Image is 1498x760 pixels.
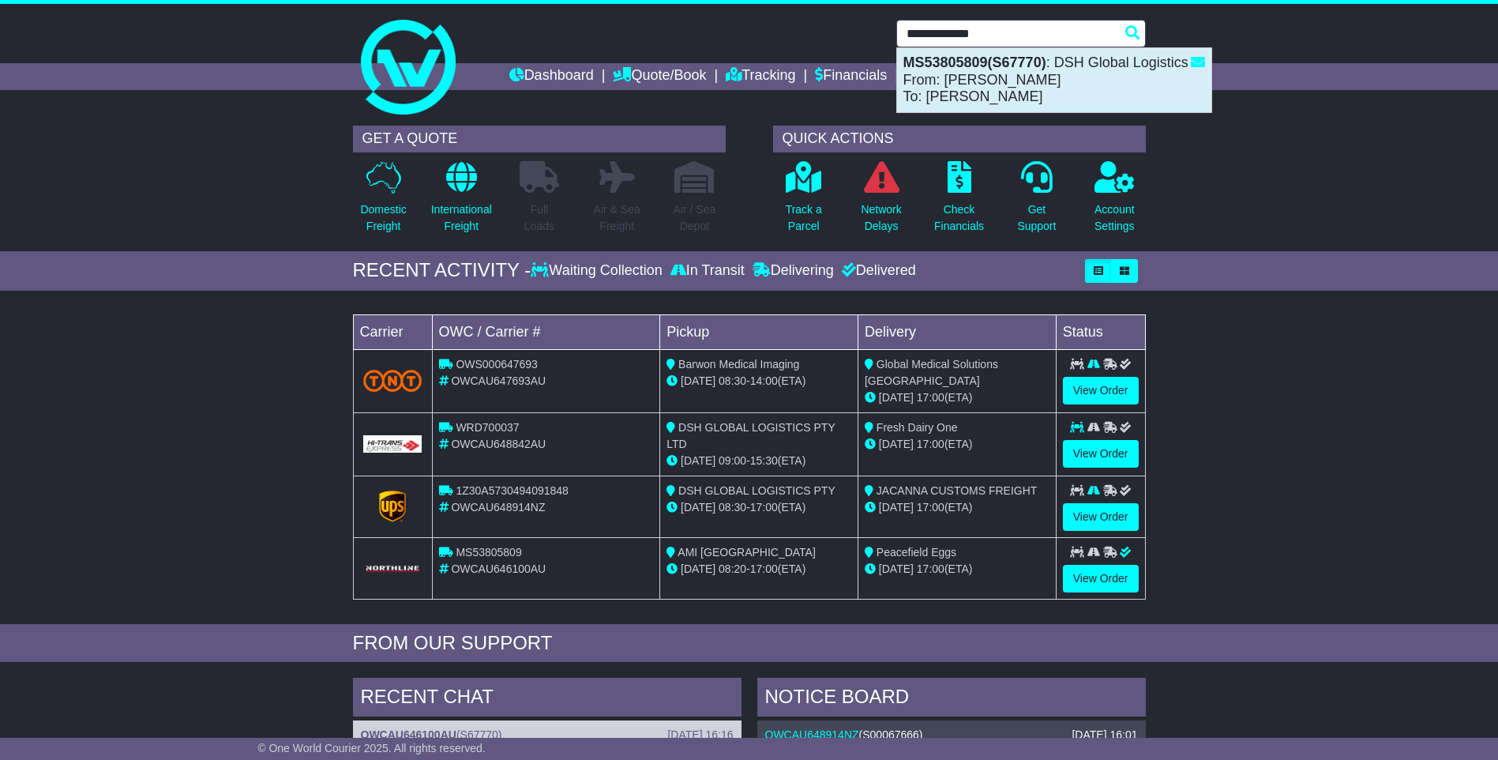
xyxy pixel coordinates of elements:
span: [DATE] [681,501,715,514]
span: S67770 [460,728,498,741]
strong: MS53805809(S67770) [903,55,1046,70]
a: Financials [815,63,887,90]
p: Account Settings [1094,201,1135,235]
td: OWC / Carrier # [432,314,660,349]
div: : DSH Global Logistics From: [PERSON_NAME] To: [PERSON_NAME] [897,48,1211,112]
div: [DATE] 16:01 [1072,728,1137,742]
div: - (ETA) [666,373,851,389]
div: - (ETA) [666,499,851,516]
span: [DATE] [879,562,914,575]
a: View Order [1063,565,1139,593]
div: [DATE] 16:16 [667,728,733,742]
span: 1Z30A5730494091848 [456,484,568,497]
div: Waiting Collection [531,262,666,280]
span: DSH GLOBAL LOGISTICS PTY LTD [666,421,835,450]
span: 08:30 [719,374,746,387]
span: OWCAU648842AU [451,438,546,450]
a: Dashboard [509,63,594,90]
span: OWCAU647693AU [451,374,546,387]
span: Global Medical Solutions [GEOGRAPHIC_DATA] [865,358,998,387]
p: Air & Sea Freight [594,201,640,235]
div: In Transit [666,262,749,280]
span: Barwon Medical Imaging [678,358,799,371]
a: AccountSettings [1094,160,1136,243]
div: NOTICE BOARD [757,678,1146,720]
p: Air / Sea Depot [674,201,716,235]
span: OWCAU646100AU [451,562,546,575]
p: International Freight [431,201,492,235]
span: 15:30 [750,454,778,467]
p: Network Delays [861,201,901,235]
a: DomesticFreight [359,160,407,243]
span: 09:00 [719,454,746,467]
span: 17:00 [750,562,778,575]
span: JACANNA CUSTOMS FREIGHT [877,484,1038,497]
img: GetCarrierServiceLogo [379,491,406,522]
span: [DATE] [879,501,914,514]
p: Get Support [1017,201,1056,235]
span: 14:00 [750,374,778,387]
span: 08:20 [719,562,746,575]
div: (ETA) [865,499,1049,516]
a: Tracking [726,63,795,90]
div: (ETA) [865,561,1049,578]
div: RECENT CHAT [353,678,741,720]
span: [DATE] [879,391,914,404]
div: Delivered [838,262,916,280]
div: ( ) [361,728,734,742]
td: Status [1056,314,1145,349]
p: Check Financials [934,201,984,235]
span: 17:00 [750,501,778,514]
a: Quote/Book [613,63,706,90]
span: [DATE] [681,562,715,575]
span: 17:00 [917,391,944,404]
div: Delivering [749,262,838,280]
a: View Order [1063,440,1139,468]
span: AMI [GEOGRAPHIC_DATA] [678,546,816,559]
td: Pickup [660,314,858,349]
p: Track a Parcel [786,201,822,235]
span: [DATE] [681,374,715,387]
span: [DATE] [681,454,715,467]
a: InternationalFreight [430,160,493,243]
span: 17:00 [917,438,944,450]
a: NetworkDelays [860,160,902,243]
span: MS53805809 [456,546,521,559]
span: S00067666 [862,728,919,741]
a: CheckFinancials [933,160,985,243]
p: Domestic Freight [360,201,406,235]
span: WRD700037 [456,421,519,434]
a: View Order [1063,377,1139,404]
a: GetSupport [1016,160,1057,243]
div: ( ) [765,728,1138,742]
a: OWCAU646100AU [361,728,456,741]
span: OWCAU648914NZ [451,501,545,514]
span: 17:00 [917,562,944,575]
img: GetCarrierServiceLogo [363,435,422,453]
div: FROM OUR SUPPORT [353,632,1146,655]
td: Delivery [858,314,1056,349]
p: Full Loads [520,201,559,235]
div: GET A QUOTE [353,126,726,152]
div: (ETA) [865,436,1049,453]
span: Fresh Dairy One [877,421,958,434]
span: DSH GLOBAL LOGISTICS PTY [678,484,835,497]
span: OWS000647693 [456,358,538,371]
a: View Order [1063,503,1139,531]
span: 17:00 [917,501,944,514]
img: TNT_Domestic.png [363,370,422,391]
a: Track aParcel [785,160,823,243]
div: RECENT ACTIVITY - [353,259,531,282]
span: Peacefield Eggs [877,546,956,559]
a: OWCAU648914NZ [765,728,859,741]
td: Carrier [353,314,432,349]
span: 08:30 [719,501,746,514]
span: © One World Courier 2025. All rights reserved. [257,742,486,754]
div: (ETA) [865,389,1049,406]
div: QUICK ACTIONS [773,126,1146,152]
span: [DATE] [879,438,914,450]
div: - (ETA) [666,561,851,578]
img: GetCarrierServiceLogo [363,564,422,574]
div: - (ETA) [666,453,851,469]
